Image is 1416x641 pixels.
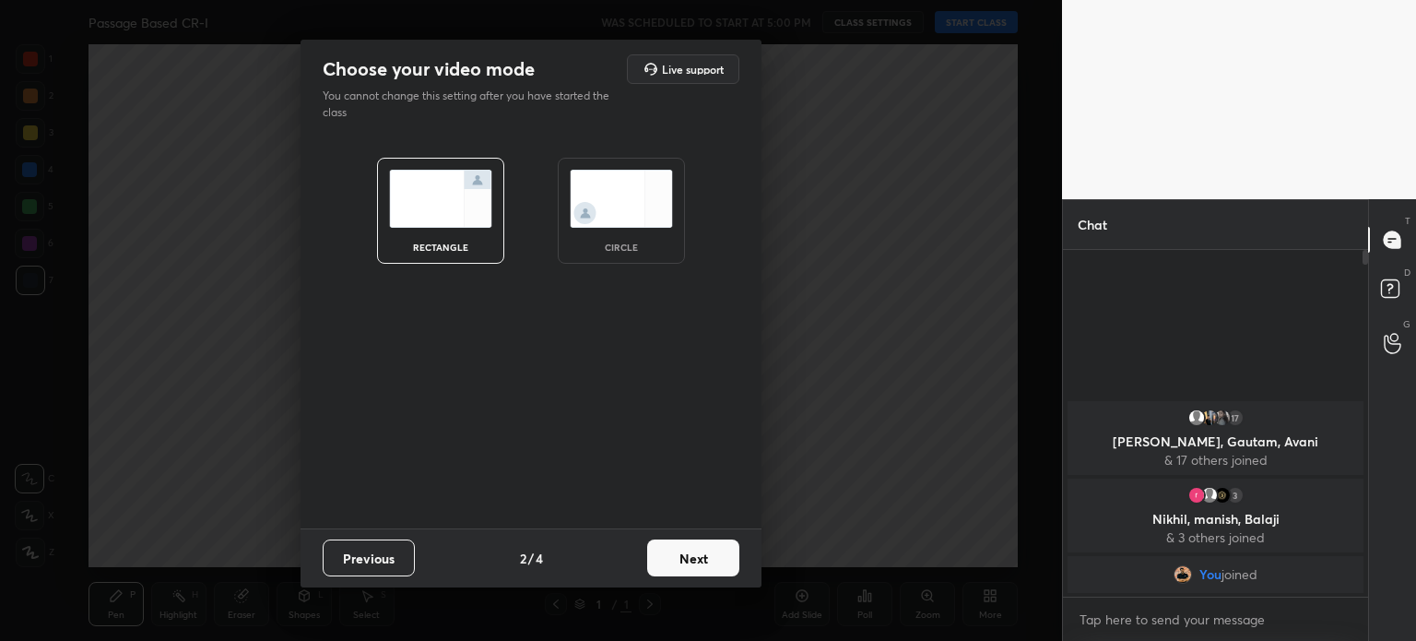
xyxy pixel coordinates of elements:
[528,549,534,568] h4: /
[1213,486,1232,504] img: f5e6a2890ed44d7fa64f3a63ae847789.jpg
[1226,486,1245,504] div: 3
[1079,453,1352,468] p: & 17 others joined
[1063,200,1122,249] p: Chat
[1174,565,1192,584] img: 4b40390f03df4bc2a901db19e4fe98f0.jpg
[323,540,415,576] button: Previous
[1403,317,1410,331] p: G
[1404,266,1410,279] p: D
[1187,486,1206,504] img: 60e3fc78decf4aee86ac3ece9f97fd60.jpg
[584,243,658,252] div: circle
[1079,530,1352,545] p: & 3 others joined
[1200,409,1219,427] img: 12ce3ec98b4444858bae02772c1ab092.jpg
[1213,409,1232,427] img: 1f454bbfbb4e46a3a1e11cc953c35944.jpg
[1079,512,1352,527] p: Nikhil, manish, Balaji
[647,540,739,576] button: Next
[1187,409,1206,427] img: default.png
[323,57,535,81] h2: Choose your video mode
[389,170,492,228] img: normalScreenIcon.ae25ed63.svg
[1405,214,1410,228] p: T
[536,549,543,568] h4: 4
[1200,486,1219,504] img: default.png
[570,170,673,228] img: circleScreenIcon.acc0effb.svg
[323,88,621,121] p: You cannot change this setting after you have started the class
[1226,409,1245,427] div: 17
[1221,567,1257,582] span: joined
[1199,567,1221,582] span: You
[1079,434,1352,449] p: [PERSON_NAME], Gautam, Avani
[1063,398,1368,597] div: grid
[404,243,478,252] div: rectangle
[662,64,724,75] h5: Live support
[520,549,526,568] h4: 2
